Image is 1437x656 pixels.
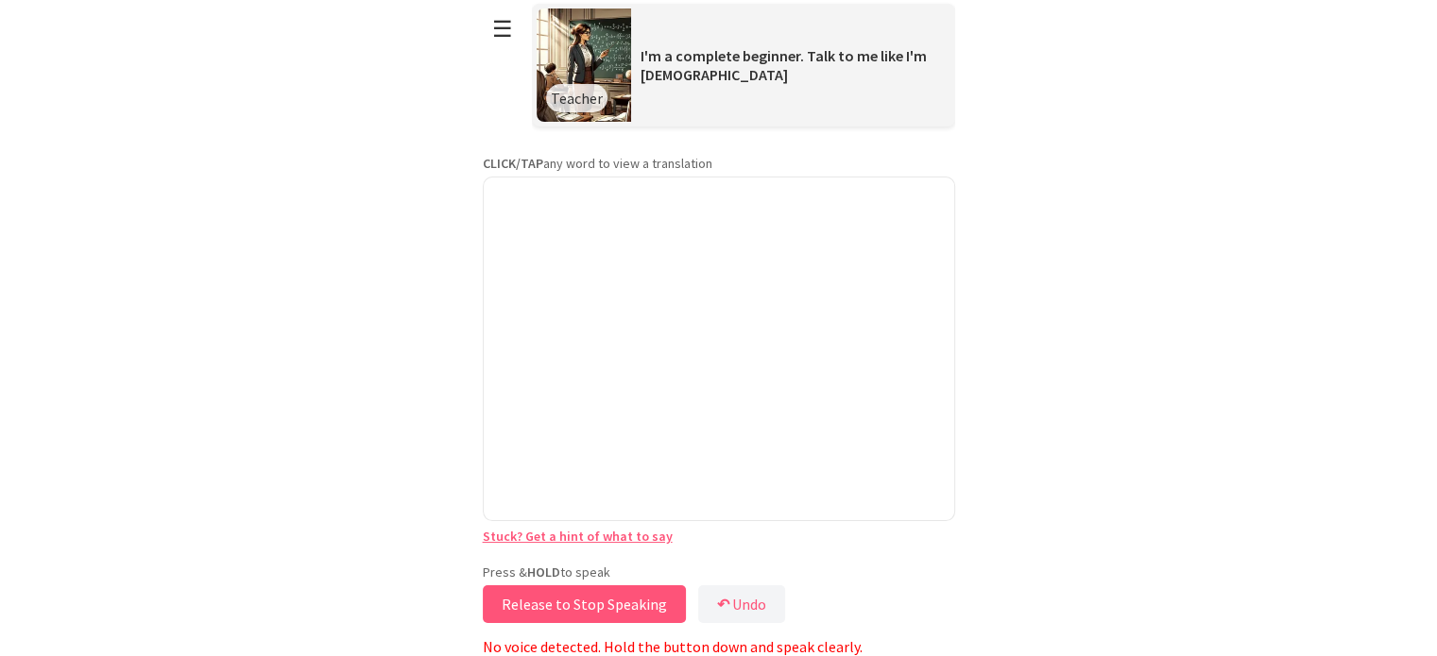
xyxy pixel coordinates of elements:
[641,46,927,84] span: I'm a complete beginner. Talk to me like I'm [DEMOGRAPHIC_DATA]
[717,595,729,614] b: ↶
[698,585,785,623] button: ↶Undo
[483,637,955,656] p: No voice detected. Hold the button down and speak clearly.
[527,563,560,580] strong: HOLD
[537,8,631,122] img: Scenario Image
[551,89,603,108] span: Teacher
[483,563,955,580] p: Press & to speak
[483,585,686,623] button: Release to Stop Speaking
[483,155,955,172] p: any word to view a translation
[483,155,543,172] strong: CLICK/TAP
[483,528,673,545] a: Stuck? Get a hint of what to say
[483,5,522,53] button: ☰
